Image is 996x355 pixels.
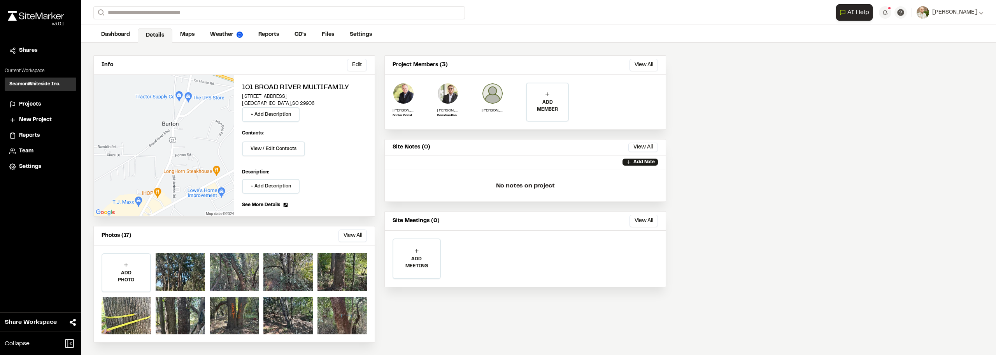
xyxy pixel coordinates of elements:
img: rebrand.png [8,11,64,21]
span: New Project [19,116,52,124]
p: Description: [242,169,367,176]
a: Projects [9,100,72,109]
p: Site Notes (0) [393,143,430,152]
button: + Add Description [242,107,300,122]
span: Projects [19,100,41,109]
a: Dashboard [93,27,138,42]
p: ADD MEETING [393,256,440,270]
img: Jim Donahoe [393,83,414,104]
p: [PERSON_NAME] [437,108,459,113]
button: View / Edit Contacts [242,141,305,156]
span: Settings [19,162,41,171]
div: Open AI Assistant [836,4,876,21]
h3: SeamonWhiteside Inc. [9,81,60,88]
span: Reports [19,131,40,140]
button: View All [628,143,658,152]
a: CD's [287,27,314,42]
h2: 101 Broad River Multifamily [242,83,367,93]
p: [PERSON_NAME] [393,108,414,113]
button: View All [338,230,367,242]
button: View All [630,215,658,227]
img: Joseph Boyatt [482,83,503,104]
p: [STREET_ADDRESS] [242,93,367,100]
p: Senior Construction Administration Project Manager [393,113,414,118]
p: Project Members (3) [393,61,448,69]
p: Site Meetings (0) [393,217,440,225]
span: Team [19,147,33,155]
p: [GEOGRAPHIC_DATA] , SC 29906 [242,100,367,107]
p: Info [102,61,113,69]
button: + Add Description [242,179,300,194]
p: [PERSON_NAME] [482,108,503,113]
a: Details [138,28,172,43]
p: Add Note [633,159,655,166]
img: precipai.png [237,32,243,38]
button: View All [630,59,658,71]
button: Search [93,6,107,19]
p: Contacts: [242,130,264,137]
p: ADD MEMBER [527,99,568,113]
span: [PERSON_NAME] [932,8,977,17]
a: New Project [9,116,72,124]
p: Construction Admin Field Representative II [437,113,459,118]
p: ADD PHOTO [102,270,150,284]
a: Reports [9,131,72,140]
a: Maps [172,27,202,42]
a: Files [314,27,342,42]
span: Shares [19,46,37,55]
span: Collapse [5,339,30,348]
img: User [917,6,929,19]
a: Settings [342,27,380,42]
a: Shares [9,46,72,55]
p: Photos (17) [102,231,132,240]
a: Settings [9,162,72,171]
a: Weather [202,27,251,42]
button: Open AI Assistant [836,4,873,21]
span: See More Details [242,201,280,208]
button: [PERSON_NAME] [917,6,984,19]
span: AI Help [847,8,869,17]
div: Oh geez...please don't... [8,21,64,28]
button: Edit [347,59,367,71]
a: Team [9,147,72,155]
p: Current Workspace [5,67,76,74]
p: No notes on project [391,173,659,198]
img: Colin Brown [437,83,459,104]
a: Reports [251,27,287,42]
span: Share Workspace [5,318,57,327]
